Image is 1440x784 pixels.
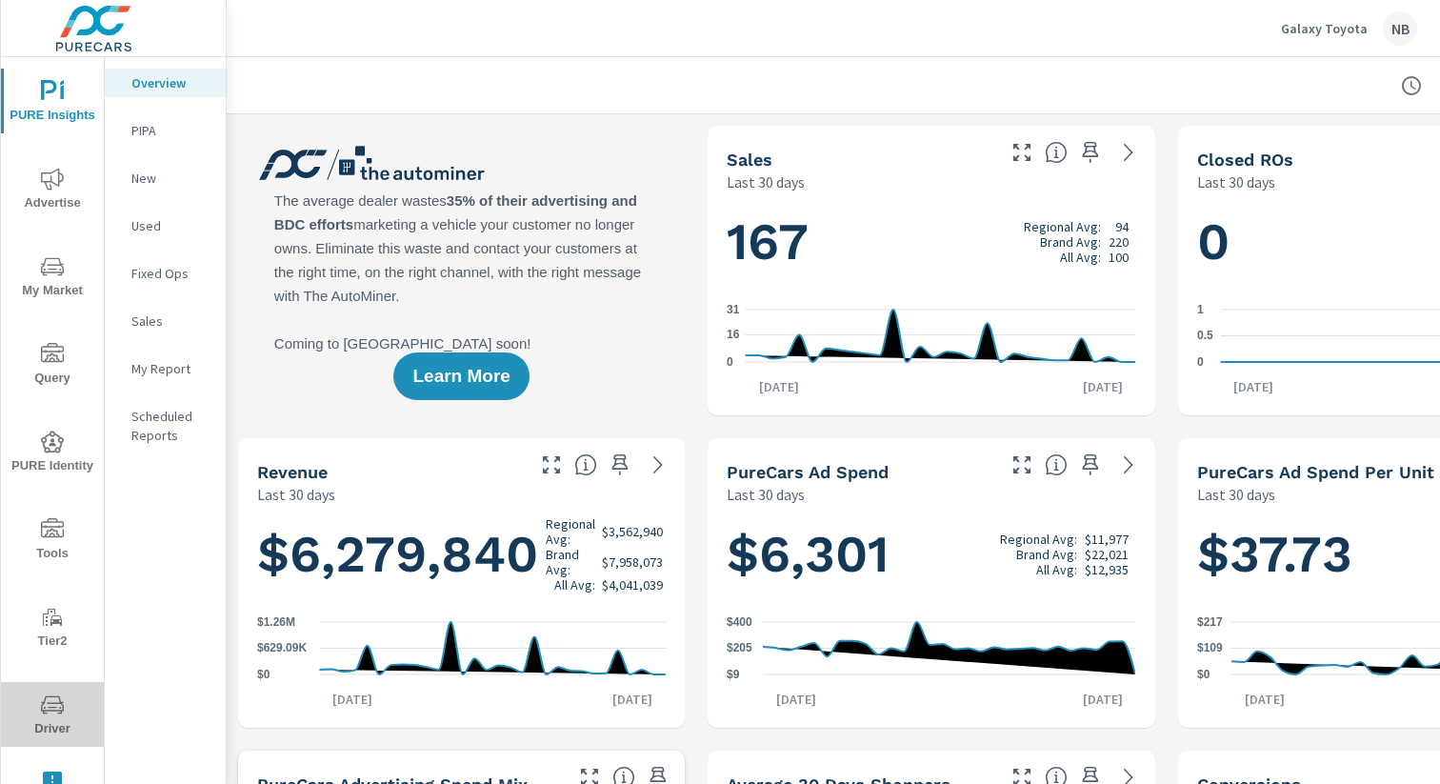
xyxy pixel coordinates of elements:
[727,462,889,482] h5: PureCars Ad Spend
[1113,450,1144,480] a: See more details in report
[1036,562,1077,577] p: All Avg:
[1197,303,1204,316] text: 1
[105,402,226,450] div: Scheduled Reports
[727,483,805,506] p: Last 30 days
[546,516,595,547] p: Regional Avg:
[546,547,595,577] p: Brand Avg:
[131,264,210,283] p: Fixed Ops
[7,80,98,127] span: PURE Insights
[727,150,772,170] h5: Sales
[1045,141,1068,164] span: Number of vehicles sold by the dealership over the selected date range. [Source: This data is sou...
[727,615,752,629] text: $400
[257,462,328,482] h5: Revenue
[105,116,226,145] div: PIPA
[605,450,635,480] span: Save this to your personalized report
[1085,547,1129,562] p: $22,021
[1197,355,1204,369] text: 0
[1024,219,1101,234] p: Regional Avg:
[105,354,226,383] div: My Report
[319,690,386,709] p: [DATE]
[1075,450,1106,480] span: Save this to your personalized report
[7,343,98,390] span: Query
[105,211,226,240] div: Used
[257,642,307,655] text: $629.09K
[131,216,210,235] p: Used
[536,450,567,480] button: Make Fullscreen
[257,668,270,681] text: $0
[1197,641,1223,654] text: $109
[1007,137,1037,168] button: Make Fullscreen
[1115,219,1129,234] p: 94
[602,524,663,539] p: $3,562,940
[105,164,226,192] div: New
[1197,483,1275,506] p: Last 30 days
[1007,450,1037,480] button: Make Fullscreen
[1231,690,1298,709] p: [DATE]
[1197,668,1210,681] text: $0
[105,259,226,288] div: Fixed Ops
[1070,377,1136,396] p: [DATE]
[643,450,673,480] a: See more details in report
[1085,562,1129,577] p: $12,935
[1085,532,1129,547] p: $11,977
[105,307,226,335] div: Sales
[1070,690,1136,709] p: [DATE]
[257,483,335,506] p: Last 30 days
[131,121,210,140] p: PIPA
[727,355,733,369] text: 0
[1040,234,1101,250] p: Brand Avg:
[1197,615,1223,629] text: $217
[131,312,210,331] p: Sales
[727,303,740,316] text: 31
[1197,150,1293,170] h5: Closed ROs
[1197,330,1213,343] text: 0.5
[7,606,98,653] span: Tier2
[602,554,663,570] p: $7,958,073
[574,453,597,476] span: Total sales revenue over the selected date range. [Source: This data is sourced from the dealer’s...
[1109,234,1129,250] p: 220
[1000,532,1077,547] p: Regional Avg:
[393,352,529,400] button: Learn More
[1113,137,1144,168] a: See more details in report
[746,377,812,396] p: [DATE]
[257,516,670,593] h1: $6,279,840
[131,169,210,188] p: New
[131,73,210,92] p: Overview
[727,668,740,681] text: $9
[727,642,752,655] text: $205
[554,577,595,593] p: All Avg:
[1220,377,1287,396] p: [DATE]
[131,359,210,378] p: My Report
[1197,171,1275,193] p: Last 30 days
[412,368,510,385] span: Learn More
[1016,547,1077,562] p: Brand Avg:
[602,577,663,593] p: $4,041,039
[1281,20,1368,37] p: Galaxy Toyota
[7,168,98,214] span: Advertise
[7,255,98,302] span: My Market
[727,171,805,193] p: Last 30 days
[7,518,98,565] span: Tools
[257,615,295,629] text: $1.26M
[763,690,830,709] p: [DATE]
[727,329,740,342] text: 16
[105,69,226,97] div: Overview
[7,431,98,477] span: PURE Identity
[1075,137,1106,168] span: Save this to your personalized report
[7,694,98,740] span: Driver
[131,407,210,445] p: Scheduled Reports
[599,690,666,709] p: [DATE]
[1060,250,1101,265] p: All Avg:
[727,210,1135,274] h1: 167
[1383,11,1417,46] div: NB
[1045,453,1068,476] span: Total cost of media for all PureCars channels for the selected dealership group over the selected...
[1109,250,1129,265] p: 100
[727,522,1135,587] h1: $6,301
